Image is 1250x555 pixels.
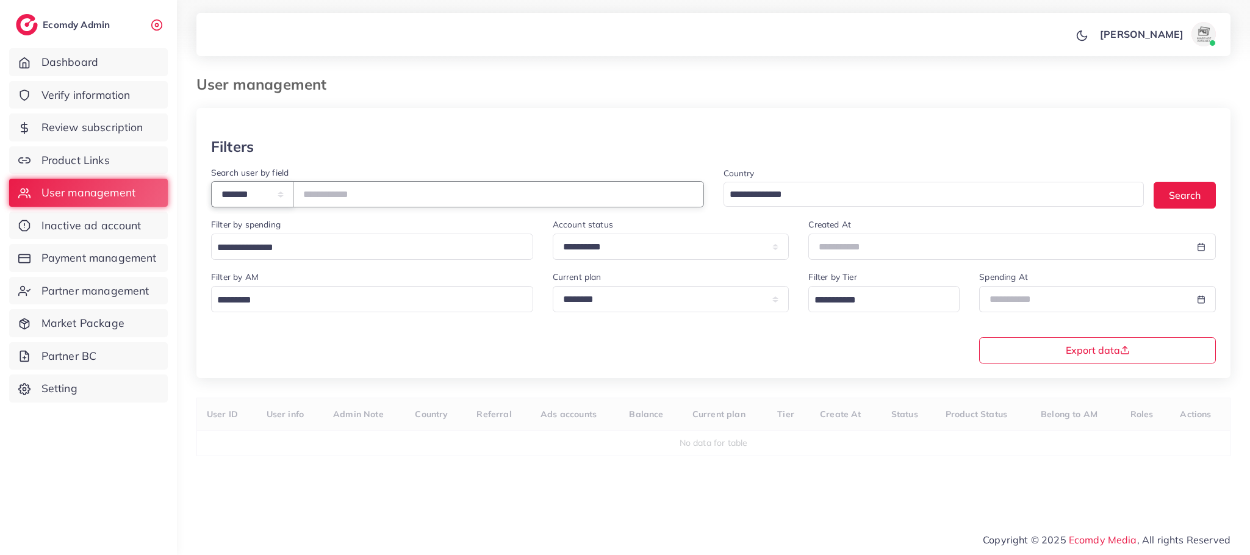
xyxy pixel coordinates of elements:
span: Review subscription [41,120,143,135]
a: Review subscription [9,113,168,141]
a: Product Links [9,146,168,174]
span: Verify information [41,87,131,103]
a: User management [9,179,168,207]
a: Payment management [9,244,168,272]
label: Filter by Tier [808,271,857,283]
label: Filter by AM [211,271,259,283]
div: Search for option [211,286,533,312]
label: Filter by spending [211,218,281,231]
button: Search [1154,182,1216,208]
span: Copyright © 2025 [983,532,1230,547]
a: Verify information [9,81,168,109]
a: Market Package [9,309,168,337]
input: Search for option [810,291,944,310]
label: Search user by field [211,167,289,179]
a: Setting [9,374,168,403]
a: Inactive ad account [9,212,168,240]
img: avatar [1191,22,1216,46]
span: Partner management [41,283,149,299]
h2: Ecomdy Admin [43,19,113,30]
input: Search for option [725,185,1129,204]
label: Account status [553,218,613,231]
label: Spending At [979,271,1028,283]
span: Partner BC [41,348,97,364]
button: Export data [979,337,1216,363]
input: Search for option [213,238,517,257]
div: Search for option [808,286,960,312]
label: Current plan [553,271,602,283]
span: Export data [1066,345,1130,355]
a: Partner management [9,277,168,305]
a: [PERSON_NAME]avatar [1093,22,1221,46]
div: Search for option [724,182,1144,207]
a: Partner BC [9,342,168,370]
span: Setting [41,381,77,396]
span: Market Package [41,315,124,331]
span: Product Links [41,152,110,168]
h3: User management [196,76,336,93]
a: Ecomdy Media [1069,534,1137,546]
p: [PERSON_NAME] [1100,27,1184,41]
a: Dashboard [9,48,168,76]
span: , All rights Reserved [1137,532,1230,547]
label: Country [724,167,755,179]
img: logo [16,14,38,35]
span: Dashboard [41,54,98,70]
span: Payment management [41,250,157,266]
h3: Filters [211,138,254,156]
a: logoEcomdy Admin [16,14,113,35]
input: Search for option [213,291,517,310]
label: Created At [808,218,851,231]
div: Search for option [211,234,533,260]
span: Inactive ad account [41,218,142,234]
span: User management [41,185,135,201]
